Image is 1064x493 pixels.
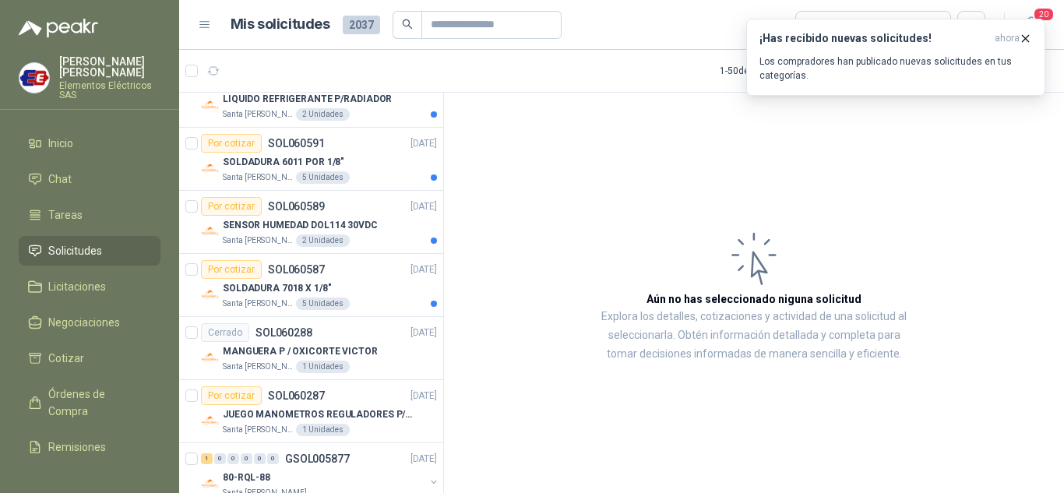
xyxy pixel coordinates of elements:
[296,171,350,184] div: 5 Unidades
[59,81,160,100] p: Elementos Eléctricos SAS
[223,155,344,170] p: SOLDADURA 6011 POR 1/8"
[48,386,146,420] span: Órdenes de Compra
[19,432,160,462] a: Remisiones
[410,136,437,151] p: [DATE]
[410,262,437,277] p: [DATE]
[720,58,816,83] div: 1 - 50 de 488
[223,361,293,373] p: Santa [PERSON_NAME]
[647,291,861,308] h3: Aún no has seleccionado niguna solicitud
[268,390,325,401] p: SOL060287
[201,96,220,114] img: Company Logo
[214,453,226,464] div: 0
[296,234,350,247] div: 2 Unidades
[19,272,160,301] a: Licitaciones
[19,129,160,158] a: Inicio
[410,452,437,467] p: [DATE]
[759,55,1032,83] p: Los compradores han publicado nuevas solicitudes en tus categorías.
[201,159,220,178] img: Company Logo
[1033,7,1055,22] span: 20
[201,260,262,279] div: Por cotizar
[223,281,331,296] p: SOLDADURA 7018 X 1/8"
[179,254,443,317] a: Por cotizarSOL060587[DATE] Company LogoSOLDADURA 7018 X 1/8"Santa [PERSON_NAME]5 Unidades
[410,389,437,403] p: [DATE]
[48,438,106,456] span: Remisiones
[223,171,293,184] p: Santa [PERSON_NAME]
[267,453,279,464] div: 0
[410,326,437,340] p: [DATE]
[179,65,443,128] a: Por cotizarSOL060592[DATE] Company LogoLIQUIDO REFRIGERANTE P/RADIADORSanta [PERSON_NAME]2 Unidades
[268,201,325,212] p: SOL060589
[402,19,413,30] span: search
[223,92,392,107] p: LIQUIDO REFRIGERANTE P/RADIADOR
[227,453,239,464] div: 0
[296,108,350,121] div: 2 Unidades
[223,470,270,485] p: 80-RQL-88
[19,19,98,37] img: Logo peakr
[19,379,160,426] a: Órdenes de Compra
[48,206,83,224] span: Tareas
[179,317,443,380] a: CerradoSOL060288[DATE] Company LogoMANGUERA P / OXICORTE VICTORSanta [PERSON_NAME]1 Unidades
[600,308,908,364] p: Explora los detalles, cotizaciones y actividad de una solicitud al seleccionarla. Obtén informaci...
[201,474,220,493] img: Company Logo
[19,200,160,230] a: Tareas
[285,453,350,464] p: GSOL005877
[223,344,378,359] p: MANGUERA P / OXICORTE VICTOR
[201,222,220,241] img: Company Logo
[201,386,262,405] div: Por cotizar
[296,361,350,373] div: 1 Unidades
[995,32,1020,45] span: ahora
[48,171,72,188] span: Chat
[48,278,106,295] span: Licitaciones
[201,197,262,216] div: Por cotizar
[19,164,160,194] a: Chat
[296,424,350,436] div: 1 Unidades
[48,135,73,152] span: Inicio
[201,453,213,464] div: 1
[746,19,1045,96] button: ¡Has recibido nuevas solicitudes!ahora Los compradores han publicado nuevas solicitudes en tus ca...
[254,453,266,464] div: 0
[223,424,293,436] p: Santa [PERSON_NAME]
[19,308,160,337] a: Negociaciones
[223,298,293,310] p: Santa [PERSON_NAME]
[759,32,988,45] h3: ¡Has recibido nuevas solicitudes!
[179,191,443,254] a: Por cotizarSOL060589[DATE] Company LogoSENSOR HUMEDAD DOL114 30VDCSanta [PERSON_NAME]2 Unidades
[343,16,380,34] span: 2037
[59,56,160,78] p: [PERSON_NAME] [PERSON_NAME]
[19,236,160,266] a: Solicitudes
[223,218,378,233] p: SENSOR HUMEDAD DOL114 30VDC
[201,348,220,367] img: Company Logo
[179,128,443,191] a: Por cotizarSOL060591[DATE] Company LogoSOLDADURA 6011 POR 1/8"Santa [PERSON_NAME]5 Unidades
[805,16,838,33] div: Todas
[201,323,249,342] div: Cerrado
[410,199,437,214] p: [DATE]
[48,242,102,259] span: Solicitudes
[223,108,293,121] p: Santa [PERSON_NAME]
[268,138,325,149] p: SOL060591
[223,407,417,422] p: JUEGO MANOMETROS REGULADORES P/OXIGENO
[48,314,120,331] span: Negociaciones
[1017,11,1045,39] button: 20
[296,298,350,310] div: 5 Unidades
[19,343,160,373] a: Cotizar
[268,264,325,275] p: SOL060587
[201,411,220,430] img: Company Logo
[223,234,293,247] p: Santa [PERSON_NAME]
[201,285,220,304] img: Company Logo
[241,453,252,464] div: 0
[48,350,84,367] span: Cotizar
[201,134,262,153] div: Por cotizar
[179,380,443,443] a: Por cotizarSOL060287[DATE] Company LogoJUEGO MANOMETROS REGULADORES P/OXIGENOSanta [PERSON_NAME]1...
[231,13,330,36] h1: Mis solicitudes
[19,63,49,93] img: Company Logo
[255,327,312,338] p: SOL060288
